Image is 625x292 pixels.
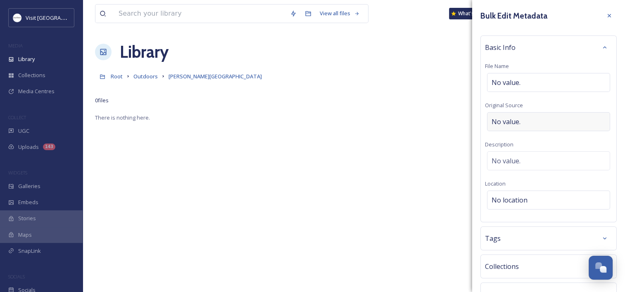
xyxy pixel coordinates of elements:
span: Original Source [485,101,523,109]
span: Stories [18,214,36,222]
span: Outdoors [133,73,158,80]
span: Visit [GEOGRAPHIC_DATA] [26,14,90,21]
span: Location [485,180,506,187]
span: UGC [18,127,29,135]
span: SnapLink [18,247,41,255]
span: Description [485,141,513,148]
h3: Bulk Edit Metadata [480,10,547,22]
a: View all files [316,5,364,21]
span: No value. [492,156,520,166]
a: What's New [449,8,490,19]
div: 143 [43,144,55,150]
a: [PERSON_NAME][GEOGRAPHIC_DATA] [169,71,262,81]
a: Outdoors [133,71,158,81]
span: File Name [485,62,509,70]
span: COLLECT [8,114,26,120]
a: Library [120,40,169,64]
img: Circle%20Logo.png [13,14,21,22]
span: No location [492,195,528,205]
span: Collections [485,261,519,271]
a: Root [111,71,123,81]
span: Galleries [18,182,40,190]
span: Tags [485,233,501,243]
span: Root [111,73,123,80]
span: No value. [492,117,520,127]
button: Open Chat [589,256,613,280]
span: Maps [18,231,32,239]
span: 0 file s [95,97,109,104]
span: Embeds [18,198,38,206]
input: Search your library [114,5,286,23]
span: Media Centres [18,87,55,95]
span: Collections [18,71,45,79]
span: No value. [492,78,520,87]
span: Basic Info [485,42,516,52]
span: There is nothing here. [95,114,150,121]
span: SOCIALS [8,273,25,280]
span: [PERSON_NAME][GEOGRAPHIC_DATA] [169,73,262,80]
span: Uploads [18,143,39,151]
span: Library [18,55,35,63]
span: MEDIA [8,42,23,49]
span: WIDGETS [8,170,27,176]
